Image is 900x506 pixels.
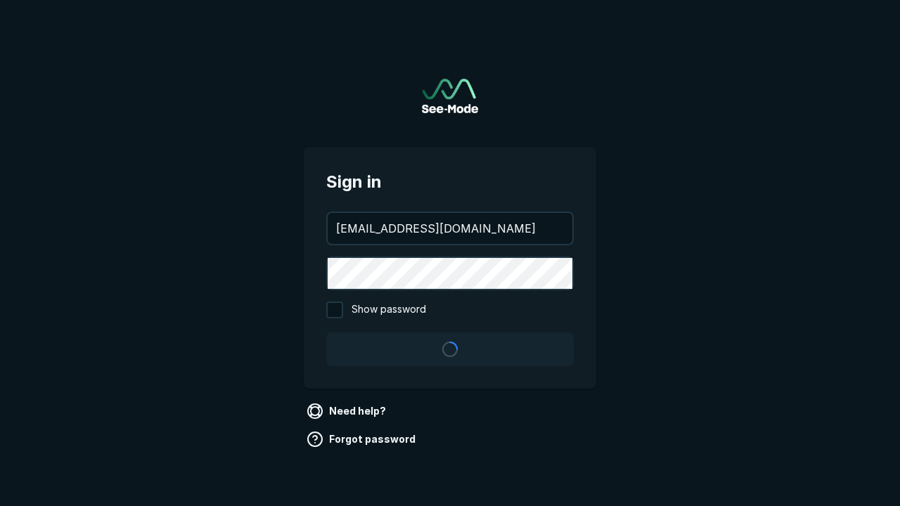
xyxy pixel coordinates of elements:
a: Need help? [304,400,392,422]
img: See-Mode Logo [422,79,478,113]
span: Sign in [326,169,574,195]
a: Forgot password [304,428,421,450]
input: your@email.com [328,213,572,244]
span: Show password [352,301,426,318]
a: Go to sign in [422,79,478,113]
